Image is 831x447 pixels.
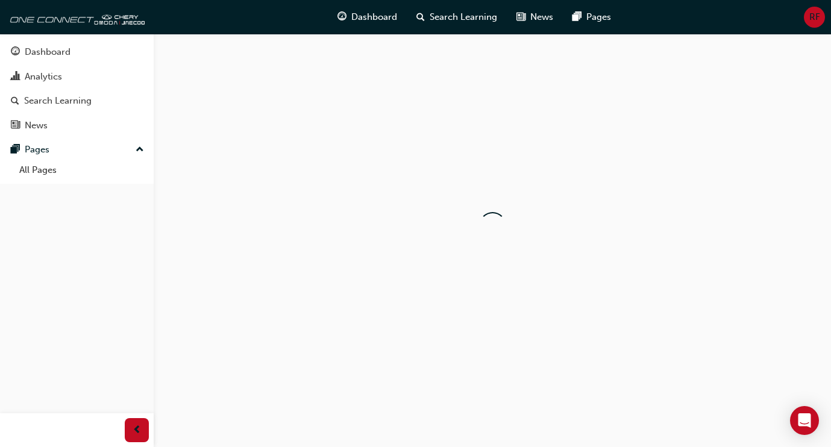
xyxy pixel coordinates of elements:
[25,70,62,84] div: Analytics
[516,10,525,25] span: news-icon
[586,10,611,24] span: Pages
[5,66,149,88] a: Analytics
[407,5,507,30] a: search-iconSearch Learning
[25,119,48,133] div: News
[5,114,149,137] a: News
[133,423,142,438] span: prev-icon
[328,5,407,30] a: guage-iconDashboard
[5,90,149,112] a: Search Learning
[5,139,149,161] button: Pages
[351,10,397,24] span: Dashboard
[25,45,71,59] div: Dashboard
[809,10,820,24] span: RF
[14,161,149,180] a: All Pages
[5,39,149,139] button: DashboardAnalyticsSearch LearningNews
[11,72,20,83] span: chart-icon
[24,94,92,108] div: Search Learning
[337,10,347,25] span: guage-icon
[416,10,425,25] span: search-icon
[5,41,149,63] a: Dashboard
[430,10,497,24] span: Search Learning
[572,10,582,25] span: pages-icon
[530,10,553,24] span: News
[25,143,49,157] div: Pages
[507,5,563,30] a: news-iconNews
[136,142,144,158] span: up-icon
[11,120,20,131] span: news-icon
[790,406,819,435] div: Open Intercom Messenger
[563,5,621,30] a: pages-iconPages
[11,145,20,155] span: pages-icon
[804,7,825,28] button: RF
[11,47,20,58] span: guage-icon
[11,96,19,107] span: search-icon
[6,5,145,29] img: oneconnect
